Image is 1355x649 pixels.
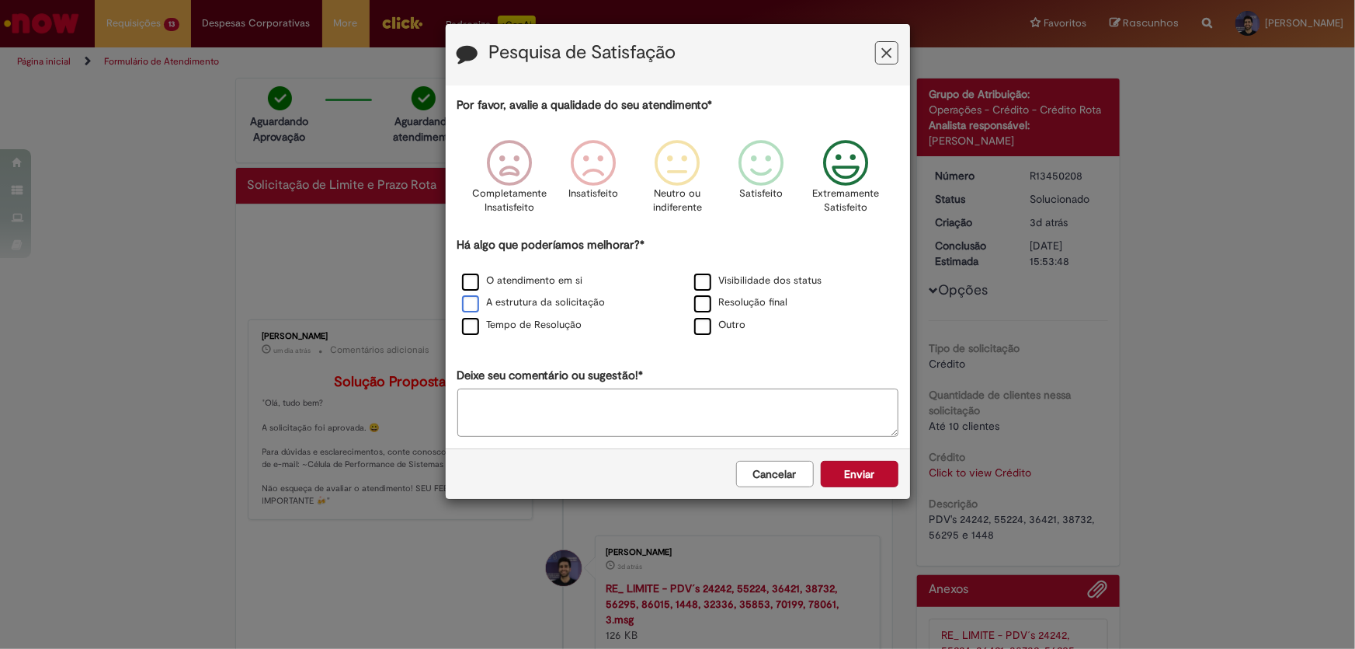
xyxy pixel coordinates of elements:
div: Neutro ou indiferente [638,128,717,235]
p: Satisfeito [740,187,783,201]
div: Insatisfeito [554,128,633,235]
label: Pesquisa de Satisfação [489,43,676,63]
label: Outro [694,318,746,333]
p: Neutro ou indiferente [649,187,705,215]
label: Tempo de Resolução [462,318,582,333]
div: Há algo que poderíamos melhorar?* [457,237,898,337]
label: Por favor, avalie a qualidade do seu atendimento* [457,97,713,113]
p: Completamente Insatisfeito [472,187,547,215]
label: O atendimento em si [462,274,583,288]
div: Satisfeito [722,128,801,235]
label: Visibilidade dos status [694,274,822,288]
div: Extremamente Satisfeito [806,128,885,235]
p: Extremamente Satisfeito [812,187,879,215]
label: A estrutura da solicitação [462,295,606,310]
p: Insatisfeito [568,187,618,201]
button: Enviar [821,461,898,487]
div: Completamente Insatisfeito [470,128,549,235]
label: Resolução final [694,295,788,310]
button: Cancelar [736,461,814,487]
label: Deixe seu comentário ou sugestão!* [457,368,644,384]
